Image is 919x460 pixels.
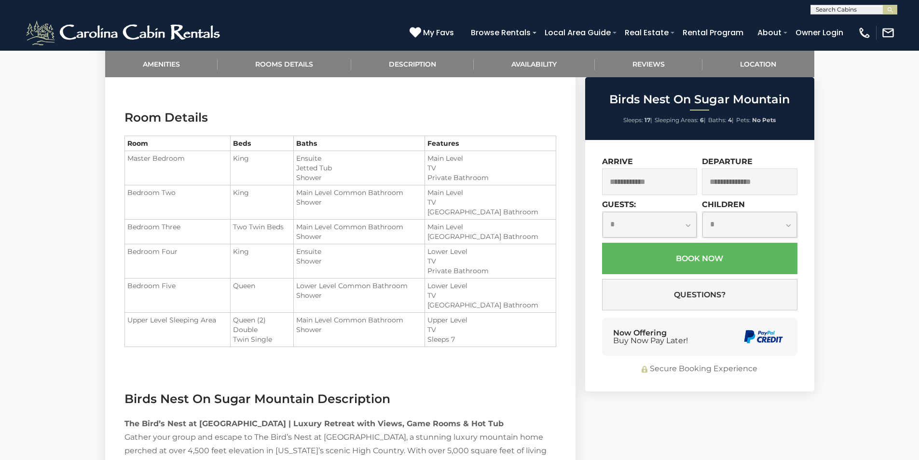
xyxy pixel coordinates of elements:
li: Main Level [427,222,553,232]
strong: The Bird’s Nest at [GEOGRAPHIC_DATA] | Luxury Retreat with Views, Game Rooms & Hot Tub [124,419,504,428]
li: [GEOGRAPHIC_DATA] Bathroom [427,232,553,241]
strong: 6 [700,116,704,124]
a: Availability [474,51,595,77]
div: Secure Booking Experience [602,363,797,375]
span: Queen [233,281,255,290]
span: Baths: [708,116,727,124]
li: TV [427,325,553,335]
li: [GEOGRAPHIC_DATA] Bathroom [427,300,553,310]
li: Ensuite [296,247,422,256]
span: Sleeps: [623,116,643,124]
strong: 17 [645,116,650,124]
li: Shower [296,256,422,266]
a: Browse Rentals [466,24,535,41]
li: TV [427,256,553,266]
strong: 4 [728,116,732,124]
span: My Favs [423,27,454,39]
a: Description [351,51,474,77]
a: Real Estate [620,24,673,41]
span: Sleeping Areas: [655,116,699,124]
label: Departure [702,157,753,166]
span: Pets: [736,116,751,124]
li: Twin Single [233,335,291,344]
li: Lower Level Common Bathroom [296,281,422,291]
img: mail-regular-white.png [881,26,895,40]
li: | [708,114,734,126]
h2: Birds Nest On Sugar Mountain [588,93,812,106]
a: Local Area Guide [540,24,616,41]
li: Ensuite [296,153,422,163]
li: | [623,114,652,126]
a: Amenities [105,51,218,77]
li: Main Level Common Bathroom [296,188,422,197]
td: Upper Level Sleeping Area [124,313,231,347]
li: Sleeps 7 [427,335,553,344]
li: TV [427,197,553,207]
a: Reviews [595,51,703,77]
label: Guests: [602,200,636,209]
li: Upper Level [427,315,553,325]
h3: Room Details [124,109,556,126]
li: Private Bathroom [427,173,553,182]
a: Location [702,51,814,77]
li: | [655,114,706,126]
img: White-1-2.png [24,18,224,47]
th: Features [425,136,556,151]
span: Buy Now Pay Later! [613,337,688,345]
li: Main Level [427,153,553,163]
li: Main Level Common Bathroom [296,222,422,232]
li: Queen (2) [233,315,291,325]
th: Baths [293,136,425,151]
strong: No Pets [752,116,776,124]
th: Room [124,136,231,151]
a: Rental Program [678,24,748,41]
li: Shower [296,232,422,241]
h3: Birds Nest On Sugar Mountain Description [124,390,556,407]
li: TV [427,163,553,173]
li: [GEOGRAPHIC_DATA] Bathroom [427,207,553,217]
td: Bedroom Five [124,279,231,313]
li: Lower Level [427,281,553,291]
a: Owner Login [791,24,848,41]
img: phone-regular-white.png [858,26,871,40]
li: Main Level Common Bathroom [296,315,422,325]
li: TV [427,291,553,300]
li: Shower [296,291,422,300]
span: King [233,188,249,197]
li: Jetted Tub [296,163,422,173]
a: My Favs [410,27,456,39]
li: Lower Level [427,247,553,256]
li: Shower [296,325,422,335]
button: Book Now [602,243,797,274]
td: Bedroom Two [124,185,231,220]
td: Master Bedroom [124,151,231,185]
li: Double [233,325,291,335]
td: Bedroom Four [124,244,231,279]
span: King [233,154,249,163]
span: King [233,247,249,256]
div: Now Offering [613,329,688,345]
li: Shower [296,197,422,207]
span: Two Twin Beds [233,223,284,231]
th: Beds [231,136,294,151]
li: Main Level [427,188,553,197]
a: Rooms Details [218,51,351,77]
li: Private Bathroom [427,266,553,276]
a: About [753,24,786,41]
label: Arrive [602,157,633,166]
label: Children [702,200,745,209]
td: Bedroom Three [124,220,231,244]
button: Questions? [602,279,797,310]
li: Shower [296,173,422,182]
